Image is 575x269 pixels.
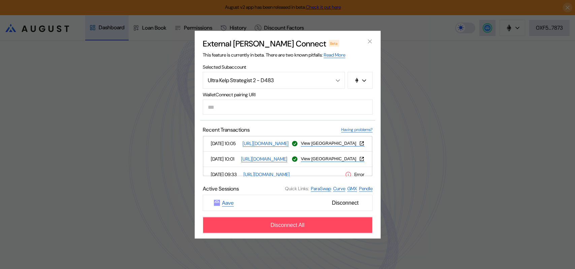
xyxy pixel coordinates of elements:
[241,156,287,162] a: [URL][DOMAIN_NAME]
[329,40,340,46] div: Beta
[211,140,240,146] span: [DATE] 10:05
[203,52,345,58] span: This feature is currently in beta. There are two known pitfalls:
[270,222,305,228] span: Disconnect All
[203,217,373,233] button: Disconnect All
[244,171,290,177] a: [URL][DOMAIN_NAME]
[329,197,361,208] span: Disconnect
[208,77,325,84] div: Ultra Kelp Strategist 2 - D483
[285,186,309,192] span: Quick Links:
[359,185,373,192] a: Pendle
[301,156,364,161] button: View [GEOGRAPHIC_DATA]
[345,171,364,178] div: Error
[354,77,359,83] img: chain logo
[203,38,326,48] h2: External [PERSON_NAME] Connect
[347,185,357,192] a: GMX
[203,72,345,89] button: Open menu
[301,140,364,146] button: View [GEOGRAPHIC_DATA]
[243,140,289,146] a: [URL][DOMAIN_NAME]
[333,185,345,192] a: Curve
[203,126,250,133] span: Recent Transactions
[324,52,345,58] a: Read More
[211,156,238,162] span: [DATE] 10:01
[348,72,373,89] button: chain logo
[203,195,373,211] button: AaveAaveDisconnect
[222,199,234,206] a: Aave
[203,185,239,192] span: Active Sessions
[203,64,373,70] span: Selected Subaccount
[311,185,331,192] a: ParaSwap
[341,127,373,132] a: Having problems?
[364,36,375,47] button: close modal
[211,171,241,177] span: [DATE] 09:33
[214,200,220,206] img: Aave
[203,91,373,97] span: WalletConnect pairing URI
[301,156,364,162] a: View [GEOGRAPHIC_DATA]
